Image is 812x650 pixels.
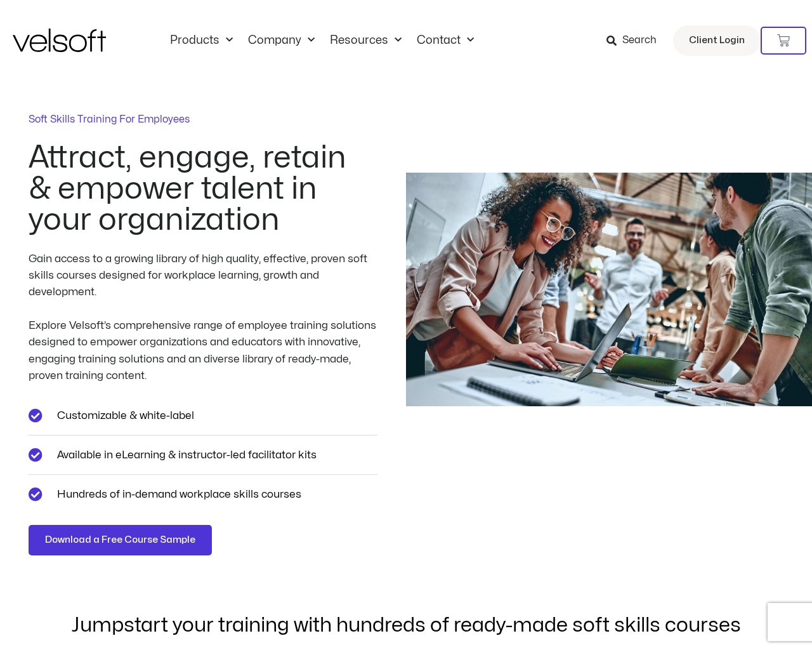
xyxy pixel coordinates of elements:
a: Download a Free Course Sample [29,525,212,555]
span: Download a Free Course Sample [45,533,195,548]
h2: Jumpstart your training with hundreds of ready-made soft skills courses [39,612,773,639]
div: Gain access to a growing library of high quality, effective, proven soft skills courses designed ... [29,251,377,301]
div: Explore Velsoft’s comprehensive range of employee training solutions designed to empower organiza... [29,317,377,384]
a: CompanyMenu Toggle [240,34,322,48]
nav: Menu [162,34,481,48]
img: Employees collaborating and training [406,173,812,406]
a: Client Login [673,25,761,56]
span: Search [622,32,657,49]
img: Velsoft Training Materials [13,29,106,52]
h2: Attract, engage, retain & empower talent in your organization [29,142,373,235]
span: Available in eLearning & instructor-led facilitator kits [54,446,317,463]
span: Hundreds of in-demand workplace skills courses [54,486,301,503]
a: ContactMenu Toggle [409,34,481,48]
a: Search [606,30,665,51]
span: Client Login [689,32,745,49]
a: ProductsMenu Toggle [162,34,240,48]
span: Customizable & white-label [54,407,194,424]
p: Soft Skills Training For Employees [29,112,377,127]
a: ResourcesMenu Toggle [322,34,409,48]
